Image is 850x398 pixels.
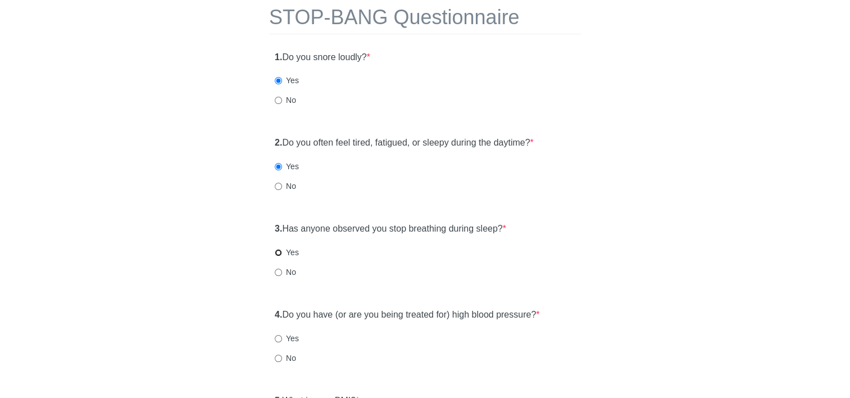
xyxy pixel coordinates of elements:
label: No [275,180,296,192]
label: No [275,352,296,364]
label: Do you often feel tired, fatigued, or sleepy during the daytime? [275,137,534,150]
label: Yes [275,247,299,258]
strong: 4. [275,310,282,319]
input: Yes [275,77,282,84]
label: No [275,94,296,106]
label: Do you snore loudly? [275,51,370,64]
label: Yes [275,333,299,344]
h1: STOP-BANG Questionnaire [269,6,581,34]
strong: 3. [275,224,282,233]
input: No [275,183,282,190]
label: Do you have (or are you being treated for) high blood pressure? [275,309,539,322]
input: Yes [275,163,282,170]
label: Yes [275,75,299,86]
input: No [275,355,282,362]
strong: 1. [275,52,282,62]
label: Has anyone observed you stop breathing during sleep? [275,223,506,236]
input: Yes [275,335,282,342]
label: Yes [275,161,299,172]
input: Yes [275,249,282,256]
input: No [275,97,282,104]
label: No [275,266,296,278]
input: No [275,269,282,276]
strong: 2. [275,138,282,147]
